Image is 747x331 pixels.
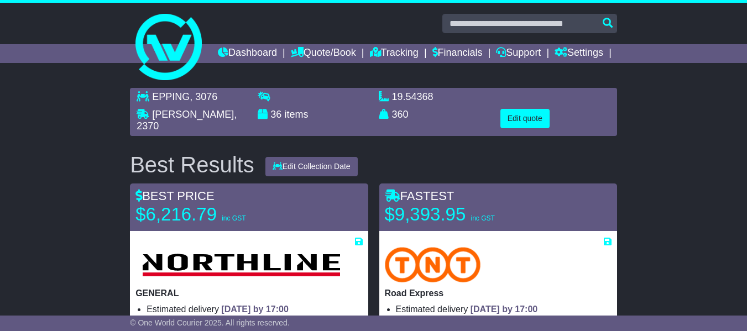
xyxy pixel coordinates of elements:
li: Estimated delivery [396,304,612,314]
a: Support [496,44,541,63]
div: Best Results [124,153,260,177]
span: [DATE] by 17:00 [221,304,289,314]
p: $9,393.95 [385,203,523,225]
span: BEST PRICE [135,189,214,203]
a: Tracking [370,44,419,63]
button: Edit Collection Date [265,157,358,176]
span: [PERSON_NAME] [152,109,234,120]
a: Quote/Book [291,44,356,63]
span: , 3076 [190,91,217,102]
span: inc GST [222,214,245,222]
span: 36 [270,109,281,120]
span: items [284,109,308,120]
span: 360 [392,109,409,120]
span: FASTEST [385,189,455,203]
span: 19.54368 [392,91,433,102]
li: Collection [147,314,362,325]
img: TNT Domestic: Road Express [385,247,481,282]
p: $6,216.79 [135,203,274,225]
img: Northline Distribution: GENERAL [135,247,346,282]
a: Dashboard [218,44,277,63]
span: © One World Courier 2025. All rights reserved. [130,318,290,327]
button: Edit quote [500,109,550,128]
p: Road Express [385,288,612,298]
a: Settings [555,44,603,63]
a: Financials [432,44,483,63]
span: inc GST [471,214,494,222]
span: [DATE] by 17:00 [471,304,538,314]
span: , 2370 [137,109,237,132]
li: Collection [396,314,612,325]
p: GENERAL [135,288,362,298]
li: Estimated delivery [147,304,362,314]
span: EPPING [152,91,190,102]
